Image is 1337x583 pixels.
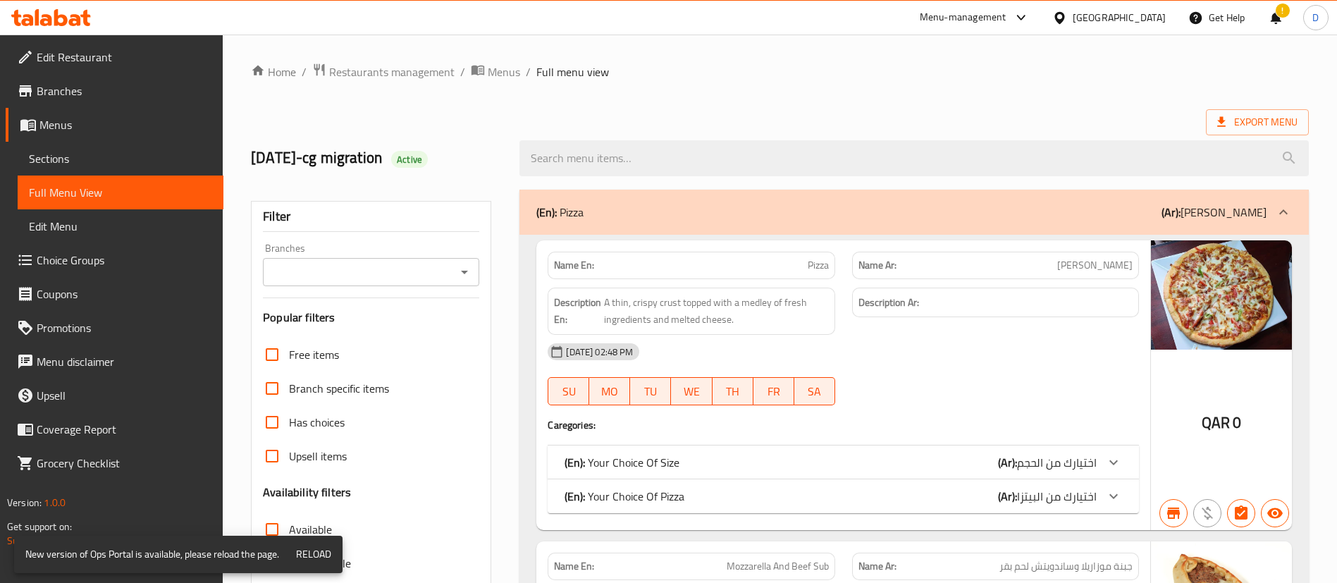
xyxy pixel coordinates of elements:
[548,446,1139,479] div: (En): Your Choice Of Size(Ar):اختيارك من الحجم
[998,452,1017,473] b: (Ar):
[548,479,1139,513] div: (En): Your Choice Of Pizza(Ar):اختيارك من البيتزا
[37,353,212,370] span: Menu disclaimer
[1162,204,1267,221] p: [PERSON_NAME]
[6,412,223,446] a: Coverage Report
[1261,499,1289,527] button: Available
[18,209,223,243] a: Edit Menu
[312,63,455,81] a: Restaurants management
[29,218,212,235] span: Edit Menu
[1159,499,1188,527] button: Branch specific item
[526,63,531,80] li: /
[37,421,212,438] span: Coverage Report
[391,151,428,168] div: Active
[18,176,223,209] a: Full Menu View
[565,454,679,471] p: Your Choice Of Size
[1073,10,1166,25] div: [GEOGRAPHIC_DATA]
[595,381,624,402] span: MO
[677,381,706,402] span: WE
[29,150,212,167] span: Sections
[39,116,212,133] span: Menus
[548,418,1139,432] h4: Caregories:
[858,258,897,273] strong: Name Ar:
[251,147,503,168] h2: [DATE]-cg migration
[727,559,829,574] span: Mozzarella And Beef Sub
[808,258,829,273] span: Pizza
[289,521,332,538] span: Available
[6,345,223,379] a: Menu disclaimer
[251,63,296,80] a: Home
[6,311,223,345] a: Promotions
[1202,409,1230,436] span: QAR
[296,546,331,563] span: Reload
[6,40,223,74] a: Edit Restaurant
[548,377,589,405] button: SU
[7,532,97,550] a: Support.OpsPlatform
[999,559,1133,574] span: جبنة موزاريلا وساندويتش لحم بقر
[289,346,339,363] span: Free items
[753,377,794,405] button: FR
[471,63,520,81] a: Menus
[604,294,828,329] span: A thin, crispy crust topped with a medley of fresh ingredients and melted cheese.
[29,184,212,201] span: Full Menu View
[536,204,584,221] p: Pizza
[1057,258,1133,273] span: [PERSON_NAME]
[25,540,279,569] div: New version of Ops Portal is available, please reload the page.
[263,484,351,501] h3: Availability filters
[920,9,1006,26] div: Menu-management
[290,541,337,567] button: Reload
[6,108,223,142] a: Menus
[565,486,585,507] b: (En):
[794,377,835,405] button: SA
[289,448,347,465] span: Upsell items
[565,488,684,505] p: Your Choice Of Pizza
[1017,486,1097,507] span: اختيارك من البيتزا
[37,252,212,269] span: Choice Groups
[37,49,212,66] span: Edit Restaurant
[6,446,223,480] a: Grocery Checklist
[37,82,212,99] span: Branches
[565,452,585,473] b: (En):
[263,309,479,326] h3: Popular filters
[1312,10,1319,25] span: D
[329,63,455,80] span: Restaurants management
[6,74,223,108] a: Branches
[858,294,919,312] strong: Description Ar:
[554,294,601,329] strong: Description En:
[1217,113,1298,131] span: Export Menu
[536,63,609,80] span: Full menu view
[1193,499,1221,527] button: Purchased item
[44,493,66,512] span: 1.0.0
[460,63,465,80] li: /
[289,414,345,431] span: Has choices
[289,380,389,397] span: Branch specific items
[1206,109,1309,135] span: Export Menu
[6,379,223,412] a: Upsell
[858,559,897,574] strong: Name Ar:
[636,381,665,402] span: TU
[589,377,630,405] button: MO
[998,486,1017,507] b: (Ar):
[800,381,830,402] span: SA
[713,377,753,405] button: TH
[519,190,1309,235] div: (En): Pizza(Ar):[PERSON_NAME]
[263,202,479,232] div: Filter
[37,387,212,404] span: Upsell
[488,63,520,80] span: Menus
[18,142,223,176] a: Sections
[6,277,223,311] a: Coupons
[251,63,1309,81] nav: breadcrumb
[1233,409,1241,436] span: 0
[37,286,212,302] span: Coupons
[536,202,557,223] b: (En):
[7,493,42,512] span: Version:
[6,243,223,277] a: Choice Groups
[759,381,789,402] span: FR
[1162,202,1181,223] b: (Ar):
[455,262,474,282] button: Open
[519,140,1309,176] input: search
[630,377,671,405] button: TU
[671,377,712,405] button: WE
[718,381,748,402] span: TH
[37,319,212,336] span: Promotions
[302,63,307,80] li: /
